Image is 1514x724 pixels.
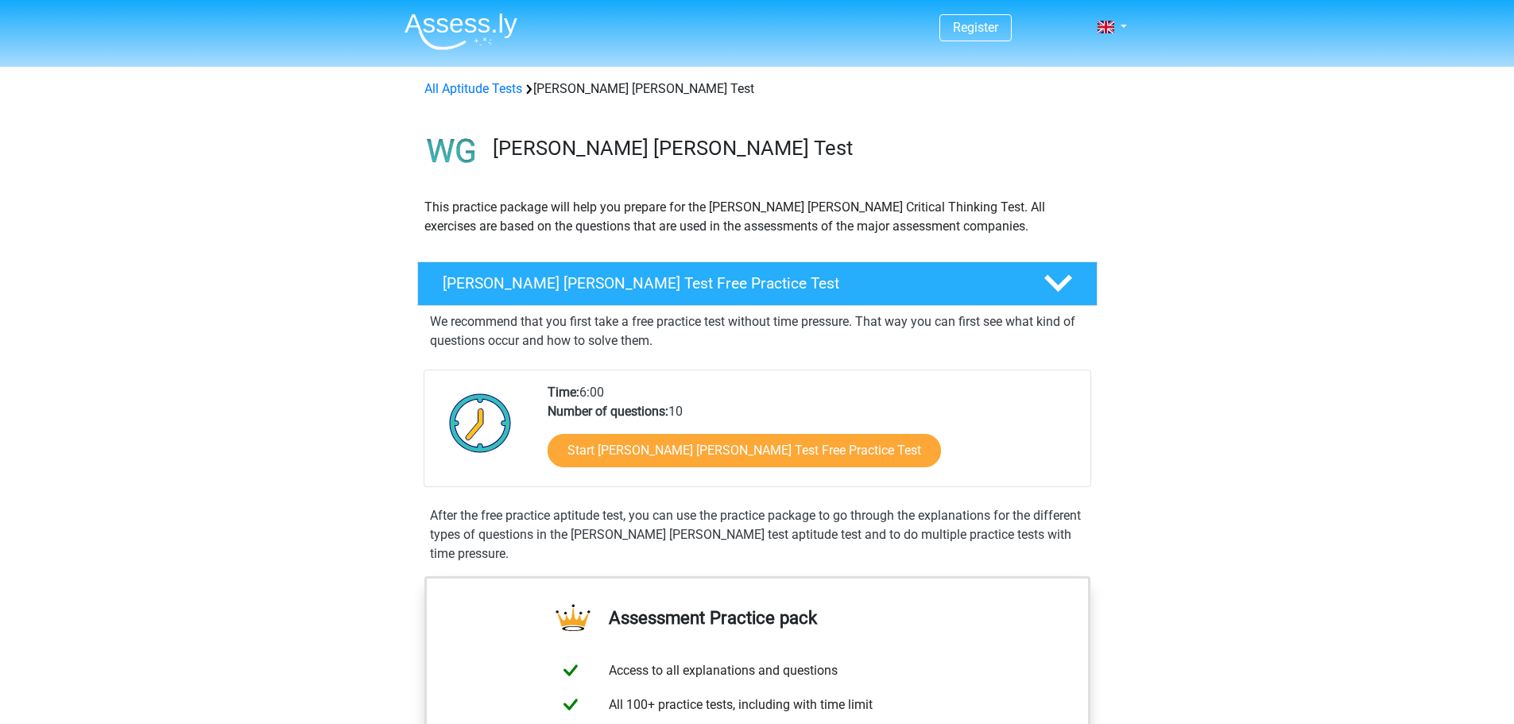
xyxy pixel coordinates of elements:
div: 6:00 10 [536,383,1090,486]
b: Time: [548,385,579,400]
p: We recommend that you first take a free practice test without time pressure. That way you can fir... [430,312,1085,350]
img: Clock [440,383,521,463]
a: [PERSON_NAME] [PERSON_NAME] Test Free Practice Test [411,261,1104,306]
div: After the free practice aptitude test, you can use the practice package to go through the explana... [424,506,1091,563]
a: Register [953,20,998,35]
h3: [PERSON_NAME] [PERSON_NAME] Test [493,136,1085,161]
a: All Aptitude Tests [424,81,522,96]
a: Start [PERSON_NAME] [PERSON_NAME] Test Free Practice Test [548,434,941,467]
div: [PERSON_NAME] [PERSON_NAME] Test [418,79,1097,99]
img: watson glaser test [418,118,486,185]
p: This practice package will help you prepare for the [PERSON_NAME] [PERSON_NAME] Critical Thinking... [424,198,1090,236]
img: Assessly [405,13,517,50]
b: Number of questions: [548,404,668,419]
h4: [PERSON_NAME] [PERSON_NAME] Test Free Practice Test [443,274,1018,292]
